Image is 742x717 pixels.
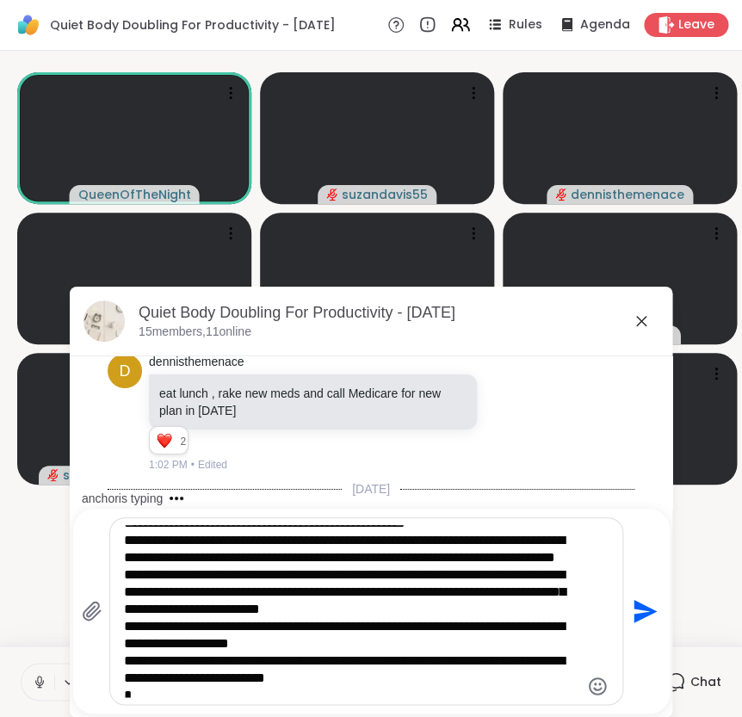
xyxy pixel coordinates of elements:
[555,189,567,201] span: audio-muted
[180,434,188,449] span: 2
[678,16,714,34] span: Leave
[63,467,158,484] span: seasonzofapril
[47,469,59,481] span: audio-muted
[124,525,579,697] textarea: Type your message
[580,16,630,34] span: Agenda
[342,480,400,498] span: [DATE]
[342,186,428,203] span: suzandavis55
[83,300,125,342] img: Quiet Body Doubling For Productivity - Thursday, Oct 09
[509,16,542,34] span: Rules
[155,434,173,448] button: Reactions: love
[14,10,43,40] img: ShareWell Logomark
[78,186,191,203] span: QueenOfTheNight
[50,16,336,34] span: Quiet Body Doubling For Productivity - [DATE]
[571,186,684,203] span: dennisthemenace
[690,673,721,690] span: Chat
[623,592,662,631] button: Send
[139,324,251,341] p: 15 members, 11 online
[149,354,244,371] a: dennisthemenace
[120,360,131,383] span: d
[198,457,227,473] span: Edited
[191,457,195,473] span: •
[326,189,338,201] span: audio-muted
[139,302,659,324] div: Quiet Body Doubling For Productivity - [DATE]
[149,457,188,473] span: 1:02 PM
[150,427,180,454] div: Reaction list
[82,490,163,507] div: anchor is typing
[159,385,467,419] p: eat lunch , rake new meds and call Medicare for new plan in [DATE]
